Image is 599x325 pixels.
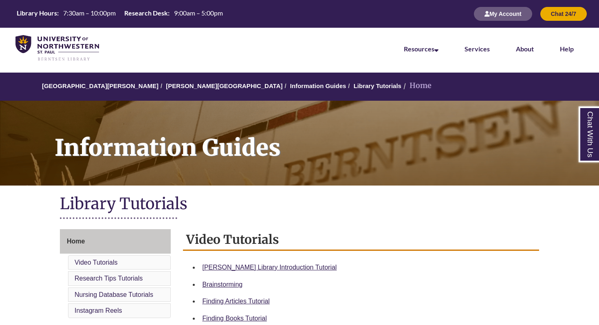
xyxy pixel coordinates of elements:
[183,229,540,251] h2: Video Tutorials
[42,82,159,89] a: [GEOGRAPHIC_DATA][PERSON_NAME]
[401,80,432,92] li: Home
[203,315,267,322] a: Finding Books Tutorial
[540,7,587,21] button: Chat 24/7
[60,229,171,254] a: Home
[15,35,99,62] img: UNWSP Library Logo
[75,275,143,282] a: Research Tips Tutorials
[121,9,171,18] th: Research Desk:
[560,45,574,53] a: Help
[174,9,223,17] span: 9:00am – 5:00pm
[290,82,346,89] a: Information Guides
[203,281,243,288] a: Brainstorming
[67,238,85,245] span: Home
[540,10,587,17] a: Chat 24/7
[166,82,282,89] a: [PERSON_NAME][GEOGRAPHIC_DATA]
[75,259,118,266] a: Video Tutorials
[465,45,490,53] a: Services
[474,7,532,21] button: My Account
[75,291,153,298] a: Nursing Database Tutorials
[63,9,116,17] span: 7:30am – 10:00pm
[13,9,60,18] th: Library Hours:
[203,264,337,271] a: [PERSON_NAME] Library Introduction Tutorial
[474,10,532,17] a: My Account
[203,298,270,305] a: Finding Articles Tutorial
[404,45,438,53] a: Resources
[75,307,122,314] a: Instagram Reels
[46,101,599,175] h1: Information Guides
[516,45,534,53] a: About
[354,82,401,89] a: Library Tutorials
[13,9,226,20] a: Hours Today
[60,194,539,215] h1: Library Tutorials
[60,229,171,320] div: Guide Page Menu
[13,9,226,19] table: Hours Today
